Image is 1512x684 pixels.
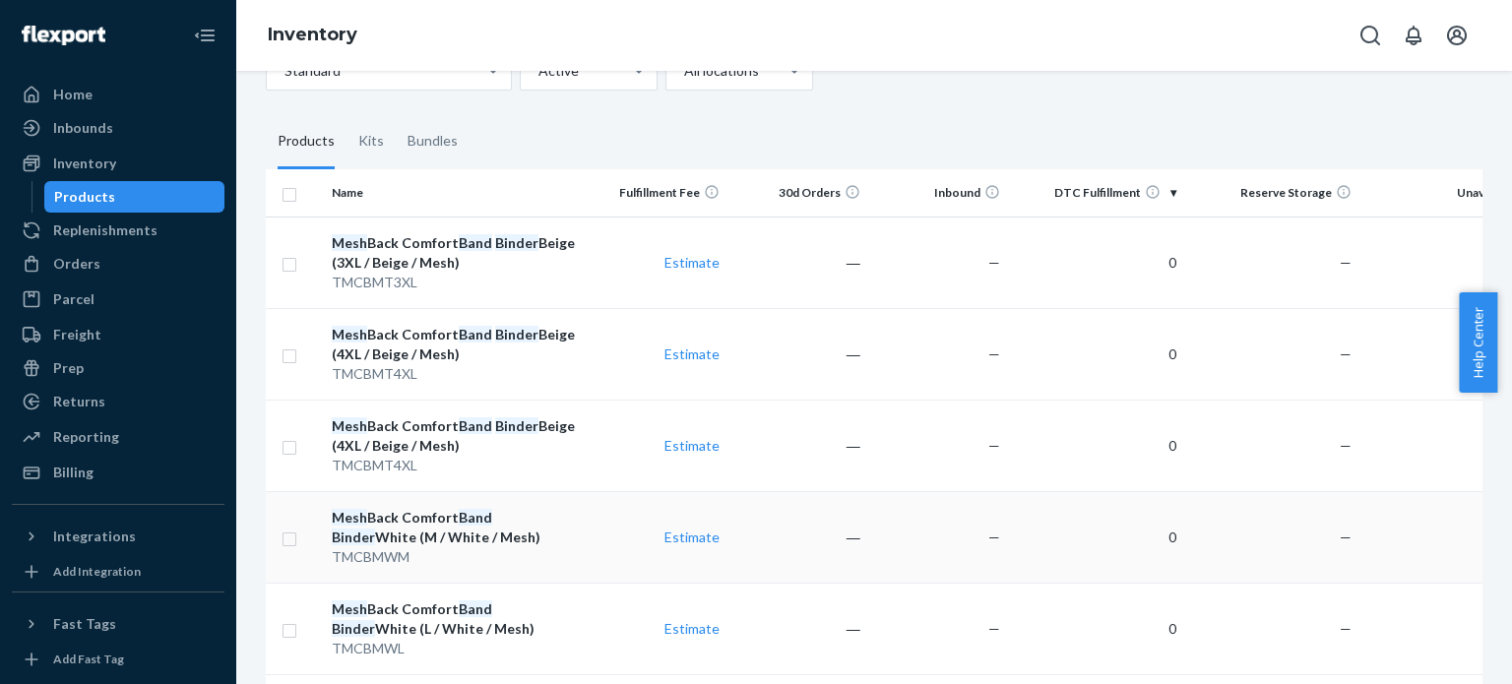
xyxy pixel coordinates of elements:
div: TMCBMT4XL [332,456,579,475]
a: Estimate [664,437,720,454]
input: Standard [283,61,284,81]
th: Inbound [868,169,1009,217]
em: Band [459,234,492,251]
div: Back Comfort Beige (4XL / Beige / Mesh) [332,416,579,456]
a: Prep [12,352,224,384]
span: — [988,620,1000,637]
div: TMCBMWM [332,547,579,567]
div: Fast Tags [53,614,116,634]
a: Estimate [664,529,720,545]
a: Products [44,181,225,213]
td: 0 [1008,308,1183,400]
div: Add Integration [53,563,141,580]
div: Orders [53,254,100,274]
div: Back Comfort Beige (4XL / Beige / Mesh) [332,325,579,364]
a: Returns [12,386,224,417]
a: Estimate [664,345,720,362]
span: — [988,437,1000,454]
div: Back Comfort Beige (3XL / Beige / Mesh) [332,233,579,273]
a: Home [12,79,224,110]
div: TMCBMT3XL [332,273,579,292]
span: — [988,529,1000,545]
a: Inventory [268,24,357,45]
div: Integrations [53,527,136,546]
div: Back Comfort White (M / White / Mesh) [332,508,579,547]
div: TMCBMT4XL [332,364,579,384]
em: Mesh [332,234,367,251]
em: Band [459,509,492,526]
div: Inventory [53,154,116,173]
button: Open notifications [1394,16,1433,55]
button: Integrations [12,521,224,552]
td: 0 [1008,583,1183,674]
td: ― [727,308,868,400]
div: Returns [53,392,105,411]
td: ― [727,491,868,583]
span: — [1340,345,1352,362]
em: Binder [495,234,538,251]
th: 30d Orders [727,169,868,217]
a: Billing [12,457,224,488]
span: — [1340,529,1352,545]
a: Estimate [664,254,720,271]
td: ― [727,217,868,308]
span: — [1340,254,1352,271]
img: Flexport logo [22,26,105,45]
div: TMCBMWL [332,639,579,658]
th: Name [324,169,587,217]
div: Products [54,187,115,207]
em: Mesh [332,600,367,617]
em: Band [459,417,492,434]
div: Inbounds [53,118,113,138]
em: Binder [332,529,375,545]
em: Binder [495,417,538,434]
button: Fast Tags [12,608,224,640]
td: 0 [1008,400,1183,491]
span: — [988,254,1000,271]
div: Add Fast Tag [53,651,124,667]
a: Add Fast Tag [12,648,224,671]
a: Orders [12,248,224,280]
button: Open Search Box [1351,16,1390,55]
th: DTC Fulfillment [1008,169,1183,217]
em: Mesh [332,417,367,434]
em: Mesh [332,326,367,342]
td: ― [727,400,868,491]
a: Estimate [664,620,720,637]
div: Reporting [53,427,119,447]
button: Close Navigation [185,16,224,55]
div: Parcel [53,289,94,309]
a: Replenishments [12,215,224,246]
div: Replenishments [53,220,157,240]
th: Reserve Storage [1184,169,1359,217]
div: Kits [358,114,384,169]
a: Parcel [12,283,224,315]
a: Inbounds [12,112,224,144]
em: Mesh [332,509,367,526]
button: Help Center [1459,292,1497,393]
div: Back Comfort White (L / White / Mesh) [332,599,579,639]
td: ― [727,583,868,674]
ol: breadcrumbs [252,7,373,64]
div: Prep [53,358,84,378]
div: Bundles [408,114,458,169]
a: Freight [12,319,224,350]
a: Add Integration [12,560,224,584]
div: Freight [53,325,101,344]
input: All locations [682,61,684,81]
span: — [1340,437,1352,454]
span: — [988,345,1000,362]
td: 0 [1008,491,1183,583]
input: Active [536,61,538,81]
em: Band [459,600,492,617]
div: Products [278,114,335,169]
em: Binder [332,620,375,637]
div: Billing [53,463,94,482]
em: Band [459,326,492,342]
th: Fulfillment Fee [588,169,728,217]
span: — [1340,620,1352,637]
em: Binder [495,326,538,342]
button: Open account menu [1437,16,1477,55]
a: Reporting [12,421,224,453]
